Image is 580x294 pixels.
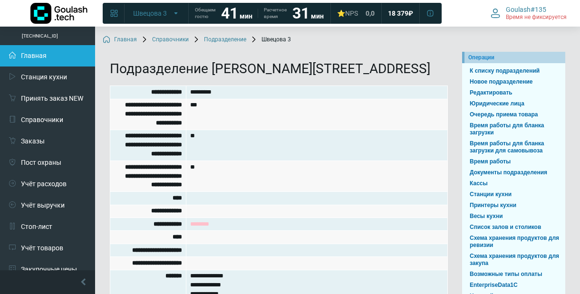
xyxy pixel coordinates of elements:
[127,6,185,21] button: Швецова 3
[133,9,167,18] span: Швецова 3
[466,179,561,188] a: Кассы
[466,157,561,166] a: Время работы
[382,5,419,22] a: 18 379 ₽
[506,5,546,14] span: Goulash#135
[466,121,561,137] a: Время работы для бланка загрузки
[466,234,561,250] a: Схема хранения продуктов для ревизии
[466,139,561,155] a: Время работы для бланка загрузки для самовывоза
[466,270,561,279] a: Возможные типы оплаты
[466,252,561,268] a: Схема хранения продуктов для закупа
[388,9,408,18] span: 18 379
[110,61,448,77] h1: Подразделение [PERSON_NAME][STREET_ADDRESS]
[345,9,358,17] span: NPS
[466,110,561,119] a: Очередь приема товара
[250,36,291,44] span: Швецова 3
[141,36,189,44] a: Справочники
[466,77,561,86] a: Новое подразделение
[264,7,287,20] span: Расчетное время
[466,99,561,108] a: Юридические лица
[408,9,413,18] span: ₽
[195,7,215,20] span: Обещаем гостю
[292,4,309,22] strong: 31
[466,223,561,232] a: Список залов и столиков
[193,36,246,44] a: Подразделение
[466,66,561,76] a: К списку подразделений
[311,12,324,20] span: мин
[466,190,561,199] a: Станции кухни
[337,9,358,18] div: ⭐
[506,14,567,21] span: Время не фиксируется
[485,3,572,23] button: Goulash#135 Время не фиксируется
[189,5,329,22] a: Обещаем гостю 41 мин Расчетное время 31 мин
[366,9,375,18] span: 0,0
[466,281,561,290] a: EnterpriseData1C
[221,4,238,22] strong: 41
[468,53,561,62] div: Операции
[466,168,561,177] a: Документы подразделения
[331,5,380,22] a: ⭐NPS 0,0
[103,36,137,44] a: Главная
[466,201,561,210] a: Принтеры кухни
[466,88,561,97] a: Редактировать
[30,3,87,24] img: Логотип компании Goulash.tech
[466,212,561,221] a: Весы кухни
[240,12,252,20] span: мин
